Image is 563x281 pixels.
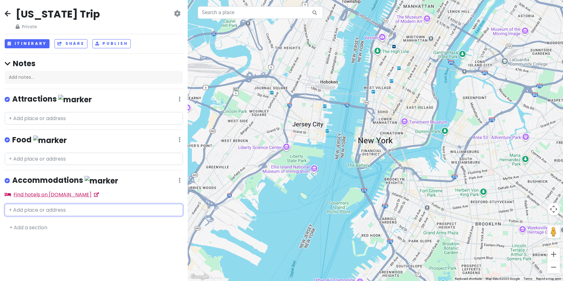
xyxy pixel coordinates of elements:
button: Keyboard shortcuts [455,277,482,281]
button: Zoom in [547,248,560,261]
a: Report a map error [536,277,561,280]
button: Itinerary [5,39,50,48]
img: marker [33,135,67,145]
img: Google [189,273,210,281]
button: Zoom out [547,261,560,273]
img: marker [85,176,118,186]
a: Open this area in Google Maps (opens a new window) [189,273,210,281]
button: Map camera controls [547,203,560,215]
button: Share [55,39,87,48]
div: Add notes... [5,71,183,84]
input: + Add place or address [5,112,183,125]
h4: Food [12,135,67,145]
span: Private [16,23,100,30]
h2: [US_STATE] Trip [16,8,100,21]
a: Terms (opens in new tab) [524,277,532,280]
input: Search a place [198,6,323,19]
h4: Notes [5,59,183,68]
a: Find hotels on [DOMAIN_NAME] [5,191,99,198]
button: Publish [92,39,131,48]
input: + Add place or address [5,204,183,216]
a: + Add a section [9,224,47,231]
button: Drag Pegman onto the map to open Street View [547,225,560,238]
span: Map data ©2025 Google [486,277,520,280]
h4: Accommodations [12,175,118,186]
input: + Add place or address [5,153,183,165]
img: marker [58,95,92,104]
h4: Attractions [12,94,92,104]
